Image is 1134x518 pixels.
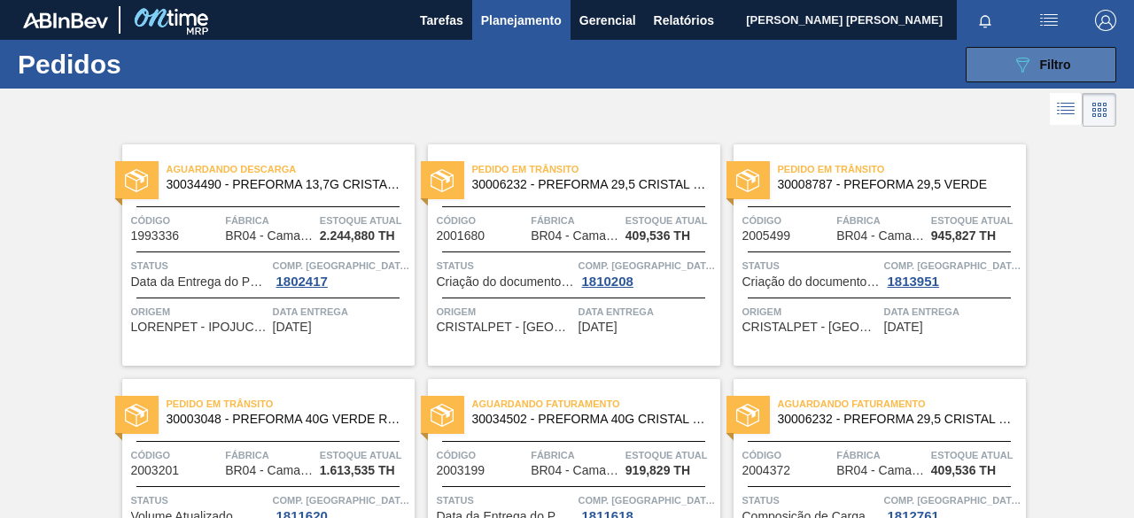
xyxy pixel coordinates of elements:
[654,10,714,31] span: Relatórios
[931,229,996,243] span: 945,827 TH
[579,10,636,31] span: Gerencial
[884,257,1021,289] a: Comp. [GEOGRAPHIC_DATA]1813951
[320,212,410,229] span: Estoque atual
[225,446,315,464] span: Fábrica
[131,321,268,334] span: LORENPET - IPOJUCA (PE)
[742,229,791,243] span: 2005499
[23,12,108,28] img: TNhmsLtSVTkK8tSr43FrP2fwEKptu5GPRR3wAAAABJRU5ErkJggg==
[225,464,314,477] span: BR04 - Camaçari
[273,257,410,289] a: Comp. [GEOGRAPHIC_DATA]1802417
[415,144,720,366] a: statusPedido em Trânsito30006232 - PREFORMA 29,5 CRISTAL 40% RECICLADACódigo2001680FábricaBR04 - ...
[884,491,1021,509] span: Comp. Carga
[472,413,706,426] span: 30034502 - PREFORMA 40G CRISTAL 60% REC
[131,446,221,464] span: Código
[437,303,574,321] span: Origem
[966,47,1116,82] button: Filtro
[125,404,148,427] img: status
[579,274,637,289] div: 1810208
[225,212,315,229] span: Fábrica
[579,257,716,289] a: Comp. [GEOGRAPHIC_DATA]1810208
[625,212,716,229] span: Estoque atual
[437,491,574,509] span: Status
[273,274,331,289] div: 1802417
[884,274,943,289] div: 1813951
[531,464,619,477] span: BR04 - Camaçari
[931,446,1021,464] span: Estoque atual
[18,54,262,74] h1: Pedidos
[131,275,268,289] span: Data da Entrega do Pedido Atrasada
[625,446,716,464] span: Estoque atual
[742,257,880,274] span: Status
[131,491,268,509] span: Status
[742,321,880,334] span: CRISTALPET - CABO DE SANTO AGOSTINHO (PE)
[579,257,716,274] span: Comp. Carga
[1040,58,1071,72] span: Filtro
[420,10,463,31] span: Tarefas
[579,321,617,334] span: 13/08/2025
[884,303,1021,321] span: Data entrega
[109,144,415,366] a: statusAguardando Descarga30034490 - PREFORMA 13,7G CRISTAL 60% RECCódigo1993336FábricaBR04 - Cama...
[431,169,454,192] img: status
[778,178,1012,191] span: 30008787 - PREFORMA 29,5 VERDE
[742,464,791,477] span: 2004372
[167,395,415,413] span: Pedido em Trânsito
[720,144,1026,366] a: statusPedido em Trânsito30008787 - PREFORMA 29,5 VERDECódigo2005499FábricaBR04 - CamaçariEstoque ...
[931,464,996,477] span: 409,536 TH
[736,404,759,427] img: status
[437,446,527,464] span: Código
[273,303,410,321] span: Data entrega
[1050,93,1083,127] div: Visão em Lista
[736,169,759,192] img: status
[778,395,1026,413] span: Aguardando Faturamento
[778,413,1012,426] span: 30006232 - PREFORMA 29,5 CRISTAL 40% RECICLADA
[437,212,527,229] span: Código
[167,178,400,191] span: 30034490 - PREFORMA 13,7G CRISTAL 60% REC
[742,446,833,464] span: Código
[131,257,268,274] span: Status
[437,321,574,334] span: CRISTALPET - CABO DE SANTO AGOSTINHO (PE)
[320,446,410,464] span: Estoque atual
[931,212,1021,229] span: Estoque atual
[836,229,925,243] span: BR04 - Camaçari
[167,413,400,426] span: 30003048 - PREFORMA 40G VERDE RECICLADA
[836,212,927,229] span: Fábrica
[1038,10,1060,31] img: userActions
[625,229,690,243] span: 409,536 TH
[1083,93,1116,127] div: Visão em Cards
[481,10,562,31] span: Planejamento
[742,303,880,321] span: Origem
[836,446,927,464] span: Fábrica
[273,491,410,509] span: Comp. Carga
[778,160,1026,178] span: Pedido em Trânsito
[437,229,485,243] span: 2001680
[579,303,716,321] span: Data entrega
[273,257,410,274] span: Comp. Carga
[531,446,621,464] span: Fábrica
[579,491,716,509] span: Comp. Carga
[431,404,454,427] img: status
[125,169,148,192] img: status
[131,229,180,243] span: 1993336
[742,275,880,289] span: Criação do documento VIM
[273,321,312,334] span: 30/07/2025
[957,8,1014,33] button: Notificações
[472,160,720,178] span: Pedido em Trânsito
[472,178,706,191] span: 30006232 - PREFORMA 29,5 CRISTAL 40% RECICLADA
[131,303,268,321] span: Origem
[472,395,720,413] span: Aguardando Faturamento
[320,464,395,477] span: 1.613,535 TH
[531,212,621,229] span: Fábrica
[742,491,880,509] span: Status
[225,229,314,243] span: BR04 - Camaçari
[131,212,221,229] span: Código
[531,229,619,243] span: BR04 - Camaçari
[836,464,925,477] span: BR04 - Camaçari
[884,321,923,334] span: 14/08/2025
[884,257,1021,274] span: Comp. Carga
[320,229,395,243] span: 2.244,880 TH
[1095,10,1116,31] img: Logout
[437,464,485,477] span: 2003199
[742,212,833,229] span: Código
[625,464,690,477] span: 919,829 TH
[167,160,415,178] span: Aguardando Descarga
